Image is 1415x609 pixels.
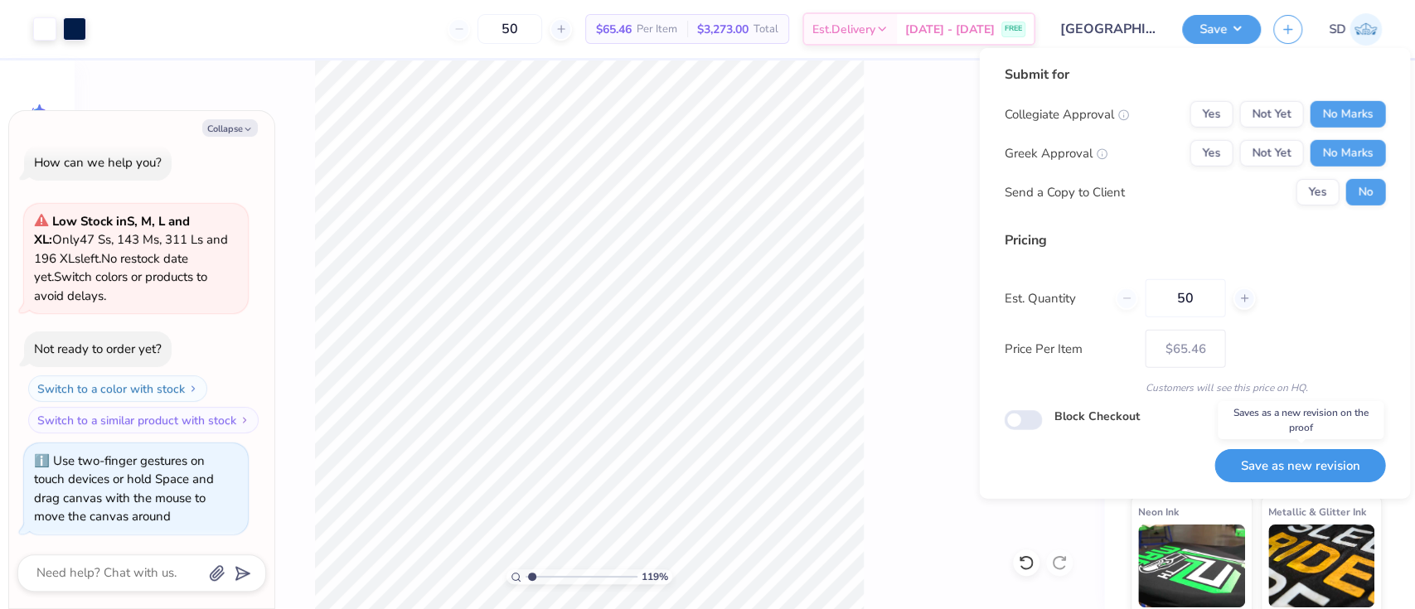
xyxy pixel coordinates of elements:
[1218,401,1384,439] div: Saves as a new revision on the proof
[596,21,632,38] span: $65.46
[34,213,190,249] strong: Low Stock in S, M, L and XL :
[1182,15,1261,44] button: Save
[1138,503,1179,520] span: Neon Ink
[637,21,677,38] span: Per Item
[1268,503,1366,520] span: Metallic & Glitter Ink
[1054,408,1139,425] label: Block Checkout
[188,384,198,394] img: Switch to a color with stock
[1239,101,1303,128] button: Not Yet
[202,119,258,137] button: Collapse
[642,569,668,584] span: 119 %
[1190,101,1233,128] button: Yes
[34,341,162,357] div: Not ready to order yet?
[34,213,228,304] span: Only 47 Ss, 143 Ms, 311 Ls and 196 XLs left. Switch colors or products to avoid delays.
[1329,20,1345,39] span: SD
[1190,140,1233,167] button: Yes
[34,250,188,286] span: No restock date yet.
[1310,101,1385,128] button: No Marks
[1350,13,1382,46] img: Sparsh Drolia
[1004,105,1129,124] div: Collegiate Approval
[28,375,207,402] button: Switch to a color with stock
[1004,380,1385,395] div: Customers will see this price on HQ.
[1004,65,1385,85] div: Submit for
[1004,183,1124,202] div: Send a Copy to Client
[754,21,778,38] span: Total
[1145,279,1225,317] input: – –
[1004,144,1107,163] div: Greek Approval
[697,21,749,38] span: $3,273.00
[1005,23,1022,35] span: FREE
[1004,289,1102,308] label: Est. Quantity
[477,14,542,44] input: – –
[1004,230,1385,250] div: Pricing
[812,21,875,38] span: Est. Delivery
[1138,524,1245,607] img: Neon Ink
[34,154,162,171] div: How can we help you?
[1296,179,1339,205] button: Yes
[905,21,995,38] span: [DATE] - [DATE]
[28,407,259,433] button: Switch to a similar product with stock
[1214,449,1385,483] button: Save as new revision
[1329,13,1382,46] a: SD
[1268,524,1375,607] img: Metallic & Glitter Ink
[34,452,214,525] div: Use two-finger gestures on touch devices or hold Space and drag canvas with the mouse to move the...
[1239,140,1303,167] button: Not Yet
[240,415,250,425] img: Switch to a similar product with stock
[1004,340,1132,359] label: Price Per Item
[1345,179,1385,205] button: No
[1310,140,1385,167] button: No Marks
[1048,12,1170,46] input: Untitled Design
